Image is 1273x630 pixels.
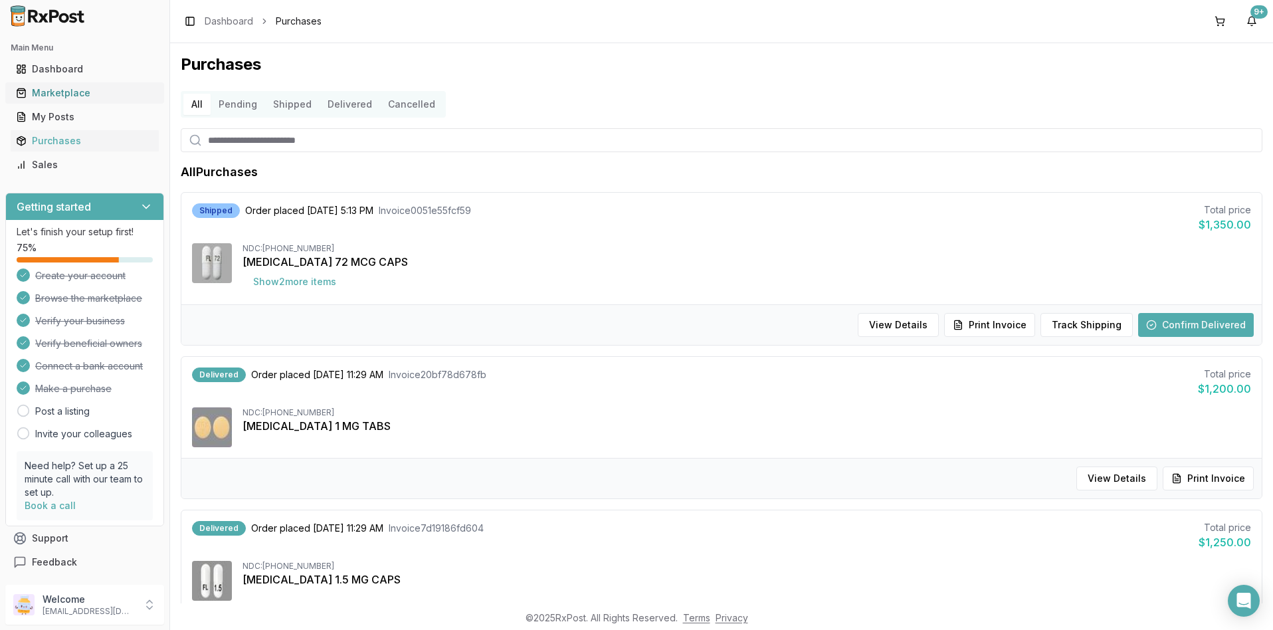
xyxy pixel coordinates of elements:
div: Purchases [16,134,153,148]
span: Feedback [32,556,77,569]
a: Sales [11,153,159,177]
div: Sales [16,158,153,171]
button: Feedback [5,550,164,574]
div: $1,200.00 [1198,381,1251,397]
div: Total price [1198,367,1251,381]
img: Linzess 72 MCG CAPS [192,243,232,283]
a: Terms [683,612,710,623]
button: Sales [5,154,164,175]
div: $1,350.00 [1199,217,1251,233]
a: Marketplace [11,81,159,105]
button: Support [5,526,164,550]
span: Make a purchase [35,382,112,395]
div: NDC: [PHONE_NUMBER] [243,407,1251,418]
div: My Posts [16,110,153,124]
button: Show2more items [243,270,347,294]
p: Welcome [43,593,135,606]
img: Vraylar 1.5 MG CAPS [192,561,232,601]
span: Order placed [DATE] 11:29 AM [251,522,383,535]
div: [MEDICAL_DATA] 72 MCG CAPS [243,254,1251,270]
p: Let's finish your setup first! [17,225,153,239]
img: Rexulti 1 MG TABS [192,407,232,447]
button: Cancelled [380,94,443,115]
button: Marketplace [5,82,164,104]
a: My Posts [11,105,159,129]
div: [MEDICAL_DATA] 1 MG TABS [243,418,1251,434]
a: Dashboard [11,57,159,81]
div: 9+ [1250,5,1268,19]
button: Track Shipping [1040,313,1133,337]
span: Purchases [276,15,322,28]
h3: Getting started [17,199,91,215]
span: Invoice 20bf78d678fb [389,368,486,381]
span: Invoice 0051e55fcf59 [379,204,471,217]
a: Invite your colleagues [35,427,132,441]
button: Print Invoice [1163,467,1254,490]
h1: All Purchases [181,163,258,181]
a: Privacy [716,612,748,623]
div: Delivered [192,521,246,536]
span: Invoice 7d19186fd604 [389,522,484,535]
button: My Posts [5,106,164,128]
span: Connect a bank account [35,360,143,373]
button: Dashboard [5,58,164,80]
button: All [183,94,211,115]
a: Dashboard [205,15,253,28]
a: Book a call [25,500,76,511]
img: RxPost Logo [5,5,90,27]
div: NDC: [PHONE_NUMBER] [243,561,1251,572]
nav: breadcrumb [205,15,322,28]
div: Marketplace [16,86,153,100]
span: Create your account [35,269,126,282]
span: Order placed [DATE] 11:29 AM [251,368,383,381]
span: Order placed [DATE] 5:13 PM [245,204,373,217]
button: Purchases [5,130,164,152]
button: View Details [858,313,939,337]
h1: Purchases [181,54,1262,75]
div: Delivered [192,367,246,382]
button: 9+ [1241,11,1262,32]
span: Browse the marketplace [35,292,142,305]
button: Shipped [265,94,320,115]
div: Total price [1199,521,1251,534]
button: View Details [1076,467,1157,490]
button: Delivered [320,94,380,115]
div: Shipped [192,203,240,218]
div: $1,250.00 [1199,534,1251,550]
p: Need help? Set up a 25 minute call with our team to set up. [25,459,145,499]
span: 75 % [17,241,37,255]
button: Confirm Delivered [1138,313,1254,337]
img: User avatar [13,594,35,615]
p: [EMAIL_ADDRESS][DOMAIN_NAME] [43,606,135,617]
button: Print Invoice [944,313,1035,337]
div: NDC: [PHONE_NUMBER] [243,243,1251,254]
button: Pending [211,94,265,115]
div: Open Intercom Messenger [1228,585,1260,617]
span: Verify your business [35,314,125,328]
div: [MEDICAL_DATA] 1.5 MG CAPS [243,572,1251,587]
span: Verify beneficial owners [35,337,142,350]
h2: Main Menu [11,43,159,53]
a: Post a listing [35,405,90,418]
div: Dashboard [16,62,153,76]
div: Total price [1199,203,1251,217]
a: Purchases [11,129,159,153]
